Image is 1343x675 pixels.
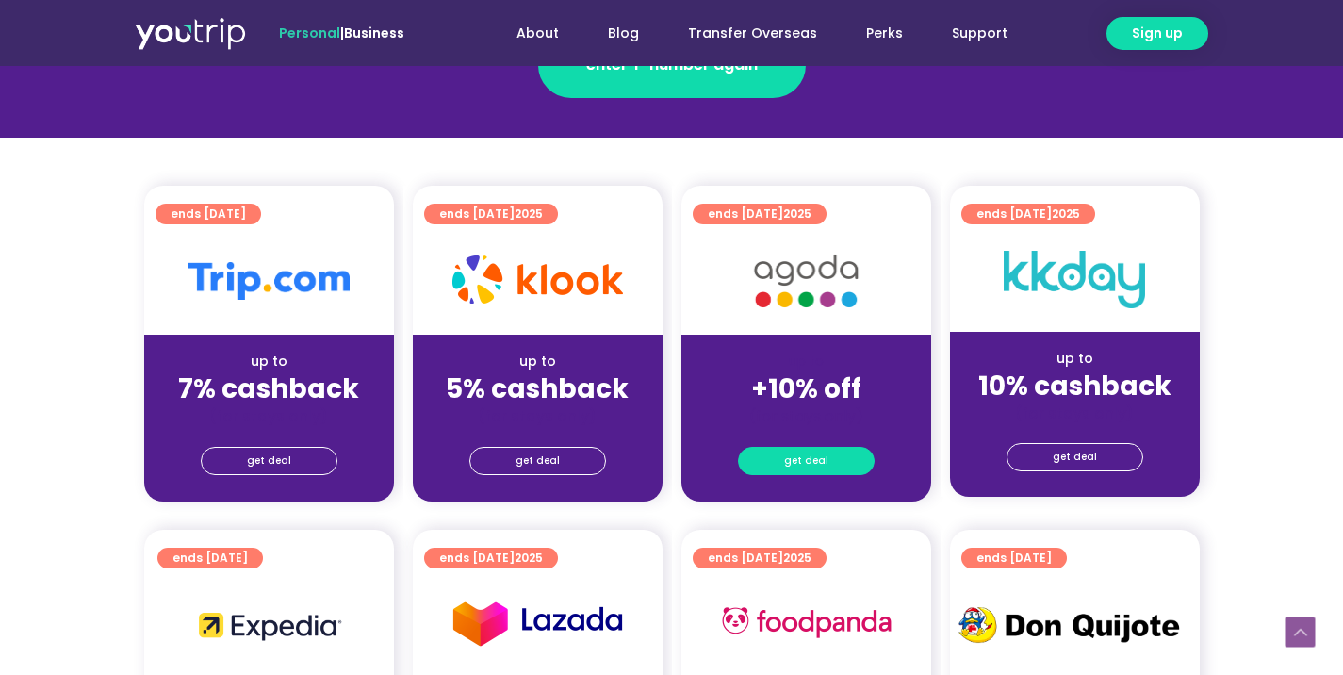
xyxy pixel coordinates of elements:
div: up to [428,352,647,371]
span: ends [DATE] [976,204,1080,224]
span: ends [DATE] [439,204,543,224]
a: Blog [583,16,663,51]
a: get deal [201,447,337,475]
span: get deal [784,448,828,474]
span: get deal [516,448,560,474]
a: ends [DATE]2025 [693,204,827,224]
span: 2025 [515,206,543,222]
span: ends [DATE] [976,548,1052,568]
div: (for stays only) [428,406,647,426]
a: ends [DATE]2025 [424,548,558,568]
span: ends [DATE] [172,548,248,568]
span: get deal [247,448,291,474]
span: 2025 [783,550,811,566]
a: get deal [738,447,875,475]
nav: Menu [455,16,1032,51]
span: 2025 [515,550,543,566]
span: up to [789,352,824,370]
strong: 10% cashback [978,368,1171,404]
strong: 5% cashback [446,370,629,407]
span: ends [DATE] [439,548,543,568]
span: 2025 [1052,206,1080,222]
span: Personal [279,24,340,42]
strong: +10% off [751,370,861,407]
strong: 7% cashback [178,370,359,407]
div: (for stays only) [965,403,1185,423]
div: up to [159,352,379,371]
a: Perks [842,16,927,51]
a: ends [DATE] [157,548,263,568]
span: ends [DATE] [708,204,811,224]
a: Business [344,24,404,42]
span: ends [DATE] [171,204,246,224]
a: Sign up [1106,17,1208,50]
a: Transfer Overseas [663,16,842,51]
a: ends [DATE] [961,548,1067,568]
span: get deal [1053,444,1097,470]
a: About [492,16,583,51]
span: ends [DATE] [708,548,811,568]
a: ends [DATE]2025 [693,548,827,568]
div: up to [965,349,1185,369]
div: (for stays only) [159,406,379,426]
span: 2025 [783,206,811,222]
a: ends [DATE]2025 [961,204,1095,224]
span: Sign up [1132,24,1183,43]
a: ends [DATE]2025 [424,204,558,224]
a: Support [927,16,1032,51]
a: get deal [469,447,606,475]
div: (for stays only) [696,406,916,426]
a: ends [DATE] [156,204,261,224]
span: | [279,24,404,42]
a: get deal [1007,443,1143,471]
